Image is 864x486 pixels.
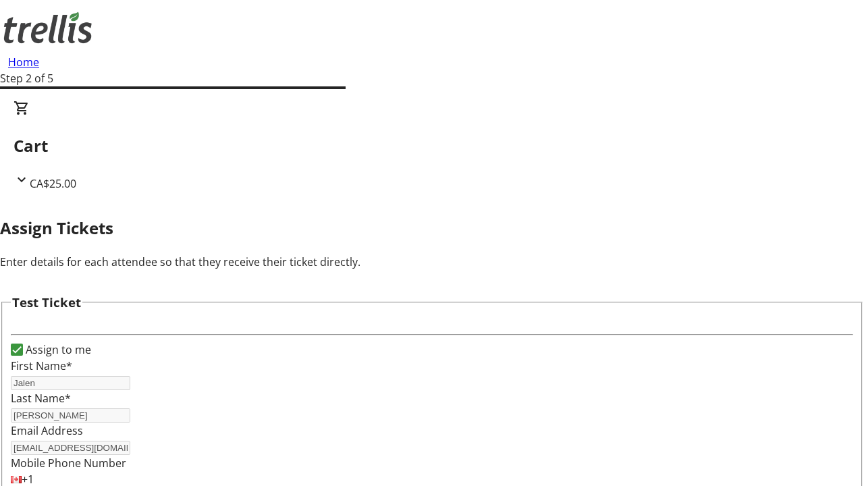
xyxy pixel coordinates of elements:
label: Last Name* [11,391,71,406]
div: CartCA$25.00 [13,100,850,192]
label: Assign to me [23,342,91,358]
label: First Name* [11,358,72,373]
h2: Cart [13,134,850,158]
label: Email Address [11,423,83,438]
label: Mobile Phone Number [11,456,126,470]
span: CA$25.00 [30,176,76,191]
h3: Test Ticket [12,293,81,312]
